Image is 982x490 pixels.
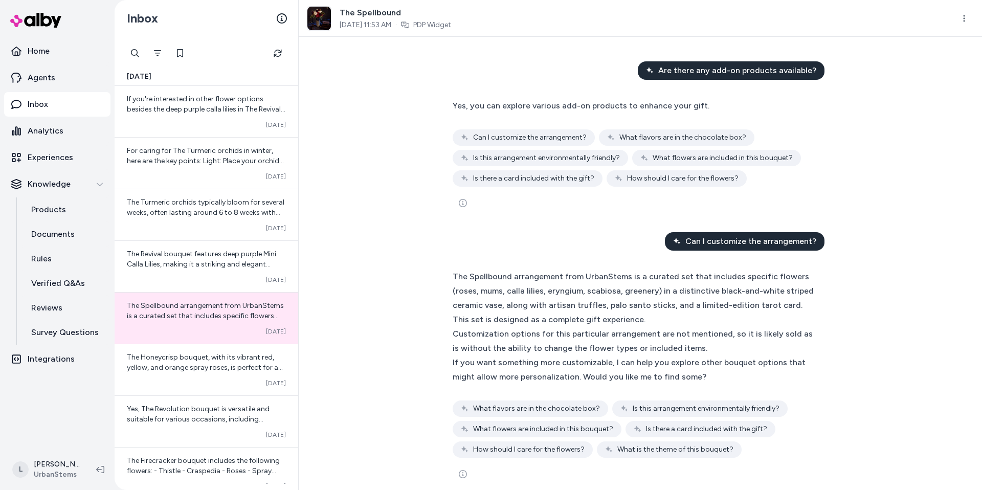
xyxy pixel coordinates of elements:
[473,173,594,184] span: Is there a card included with the gift?
[453,327,818,355] div: Customization options for this particular arrangement are not mentioned, so it is likely sold as ...
[115,344,298,395] a: The Honeycrisp bouquet, with its vibrant red, yellow, and orange spray roses, is perfect for a va...
[115,292,298,344] a: The Spellbound arrangement from UrbanStems is a curated set that includes specific flowers (roses...
[31,302,62,314] p: Reviews
[413,20,451,30] a: PDP Widget
[31,204,66,216] p: Products
[127,301,284,453] span: The Spellbound arrangement from UrbanStems is a curated set that includes specific flowers (roses...
[28,98,48,110] p: Inbox
[34,470,80,480] span: UrbanStems
[473,404,600,414] span: What flavors are in the chocolate box?
[28,72,55,84] p: Agents
[266,276,286,284] span: [DATE]
[340,20,391,30] span: [DATE] 11:53 AM
[21,197,110,222] a: Products
[473,153,620,163] span: Is this arrangement environmentally friendly?
[617,444,733,455] span: What is the theme of this bouquet?
[266,327,286,336] span: [DATE]
[266,379,286,387] span: [DATE]
[115,395,298,447] a: Yes, The Revolution bouquet is versatile and suitable for various occasions, including birthdays,...
[28,151,73,164] p: Experiences
[619,132,746,143] span: What flavors are in the chocolate box?
[21,222,110,247] a: Documents
[12,461,29,478] span: L
[21,320,110,345] a: Survey Questions
[28,353,75,365] p: Integrations
[453,270,818,327] div: The Spellbound arrangement from UrbanStems is a curated set that includes specific flowers (roses...
[307,7,331,30] img: Spellbound_MainImage.jpg
[6,453,88,486] button: L[PERSON_NAME]UrbanStems
[127,72,151,82] span: [DATE]
[453,464,473,484] button: See more
[453,355,818,384] div: If you want something more customizable, I can help you explore other bouquet options that might ...
[4,92,110,117] a: Inbox
[395,20,397,30] span: ·
[31,277,85,289] p: Verified Q&As
[453,101,709,110] span: Yes, you can explore various add-on products to enhance your gift.
[646,424,767,434] span: Is there a card included with the gift?
[653,153,793,163] span: What flowers are included in this bouquet?
[31,253,52,265] p: Rules
[685,235,816,248] span: Can I customize the arrangement?
[633,404,779,414] span: Is this arrangement environmentally friendly?
[473,424,613,434] span: What flowers are included in this bouquet?
[453,193,473,213] button: See more
[4,65,110,90] a: Agents
[115,137,298,189] a: For caring for The Turmeric orchids in winter, here are the key points: Light: Place your orchids...
[10,13,61,28] img: alby Logo
[4,172,110,196] button: Knowledge
[4,39,110,63] a: Home
[147,43,168,63] button: Filter
[266,431,286,439] span: [DATE]
[127,353,284,464] span: The Honeycrisp bouquet, with its vibrant red, yellow, and orange spray roses, is perfect for a va...
[267,43,288,63] button: Refresh
[34,459,80,470] p: [PERSON_NAME]
[21,247,110,271] a: Rules
[4,145,110,170] a: Experiences
[127,198,284,278] span: The Turmeric orchids typically bloom for several weeks, often lasting around 6 to 8 weeks with pr...
[127,95,285,165] span: If you're interested in other flower options besides the deep purple calla lilies in The Revival ...
[127,405,270,434] span: Yes, The Revolution bouquet is versatile and suitable for various occasions, including birthdays,...
[4,119,110,143] a: Analytics
[28,178,71,190] p: Knowledge
[658,64,816,77] span: Are there any add-on products available?
[31,326,99,339] p: Survey Questions
[115,189,298,240] a: The Turmeric orchids typically bloom for several weeks, often lasting around 6 to 8 weeks with pr...
[28,45,50,57] p: Home
[115,240,298,292] a: The Revival bouquet features deep purple Mini Calla Lilies, making it a striking and elegant choi...
[127,146,286,298] span: For caring for The Turmeric orchids in winter, here are the key points: Light: Place your orchids...
[266,121,286,129] span: [DATE]
[266,172,286,181] span: [DATE]
[473,444,585,455] span: How should I care for the flowers?
[4,347,110,371] a: Integrations
[627,173,739,184] span: How should I care for the flowers?
[21,296,110,320] a: Reviews
[21,271,110,296] a: Verified Q&As
[115,86,298,137] a: If you're interested in other flower options besides the deep purple calla lilies in The Revival ...
[473,132,587,143] span: Can I customize the arrangement?
[127,11,158,26] h2: Inbox
[340,7,451,19] span: The Spellbound
[28,125,63,137] p: Analytics
[266,224,286,232] span: [DATE]
[127,250,276,279] span: The Revival bouquet features deep purple Mini Calla Lilies, making it a striking and elegant choice.
[31,228,75,240] p: Documents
